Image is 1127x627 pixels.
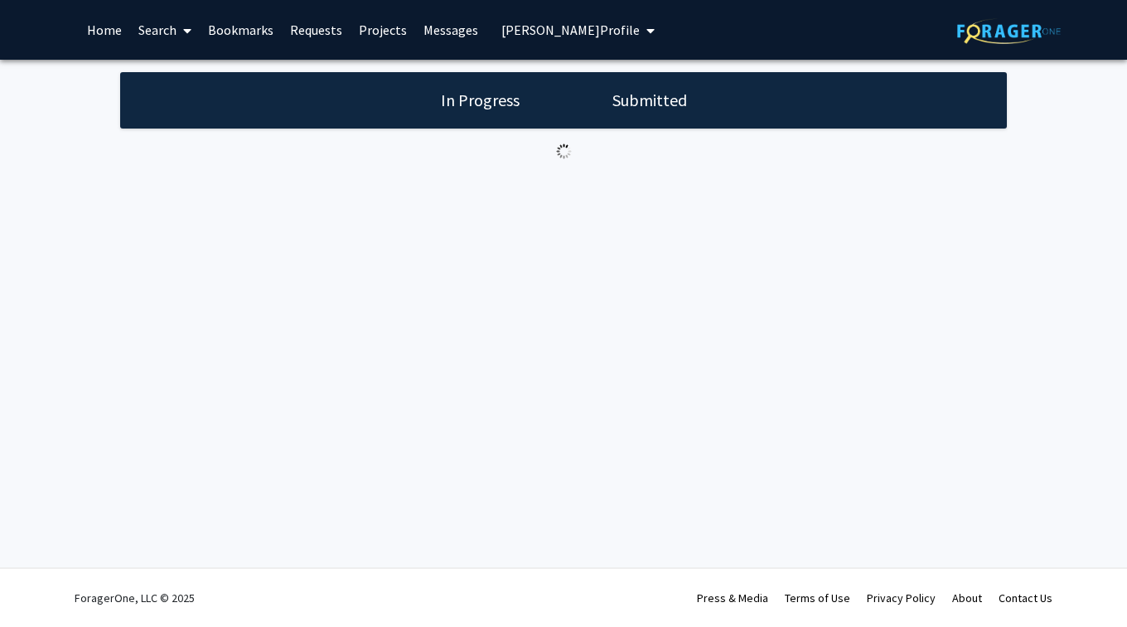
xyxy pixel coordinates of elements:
[351,1,415,59] a: Projects
[436,89,525,112] h1: In Progress
[75,569,195,627] div: ForagerOne, LLC © 2025
[130,1,200,59] a: Search
[957,18,1061,44] img: ForagerOne Logo
[697,591,768,605] a: Press & Media
[79,1,130,59] a: Home
[952,591,982,605] a: About
[415,1,486,59] a: Messages
[282,1,351,59] a: Requests
[867,591,936,605] a: Privacy Policy
[607,89,692,112] h1: Submitted
[200,1,282,59] a: Bookmarks
[501,22,640,38] span: [PERSON_NAME] Profile
[785,591,850,605] a: Terms of Use
[999,591,1052,605] a: Contact Us
[549,137,578,166] img: Loading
